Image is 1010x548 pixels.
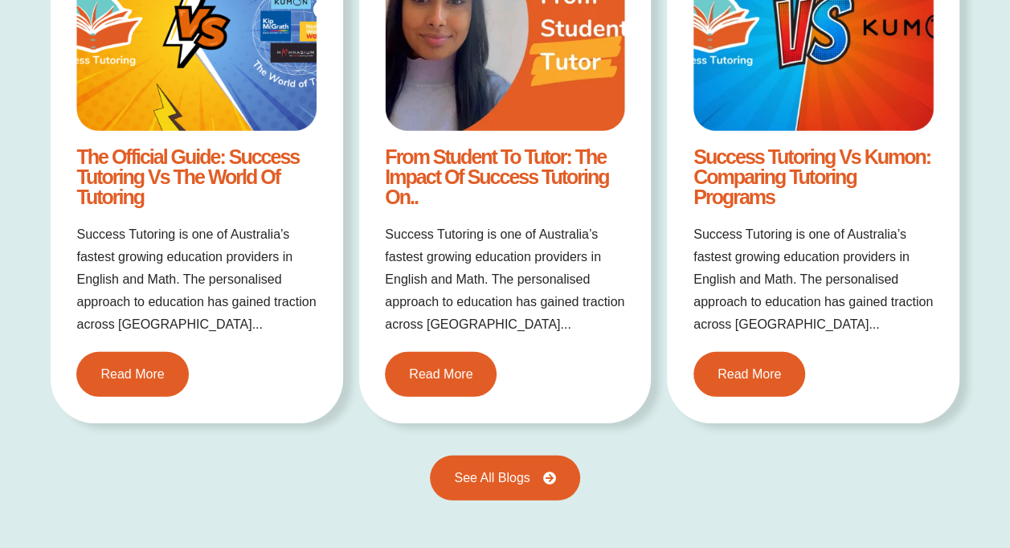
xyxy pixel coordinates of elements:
[454,472,530,485] span: See All Blogs
[742,366,1010,548] iframe: Chat Widget
[693,352,805,397] a: Read More
[76,223,317,336] p: Success Tutoring is one of Australia’s fastest growing education providers in English and Math. T...
[385,223,625,336] p: Success Tutoring is one of Australia’s fastest growing education providers in English and Math. T...
[76,145,299,208] a: The Official Guide: Success Tutoring vs The World of Tutoring
[409,368,472,381] span: Read More
[385,145,608,208] a: From Student to Tutor: The Impact of Success Tutoring on..
[76,352,188,397] a: Read More
[693,145,930,208] a: Success Tutoring vs Kumon: Comparing Tutoring Programs
[693,223,934,336] p: Success Tutoring is one of Australia’s fastest growing education providers in English and Math. T...
[100,368,164,381] span: Read More
[430,456,579,501] a: See All Blogs
[385,352,497,397] a: Read More
[718,368,781,381] span: Read More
